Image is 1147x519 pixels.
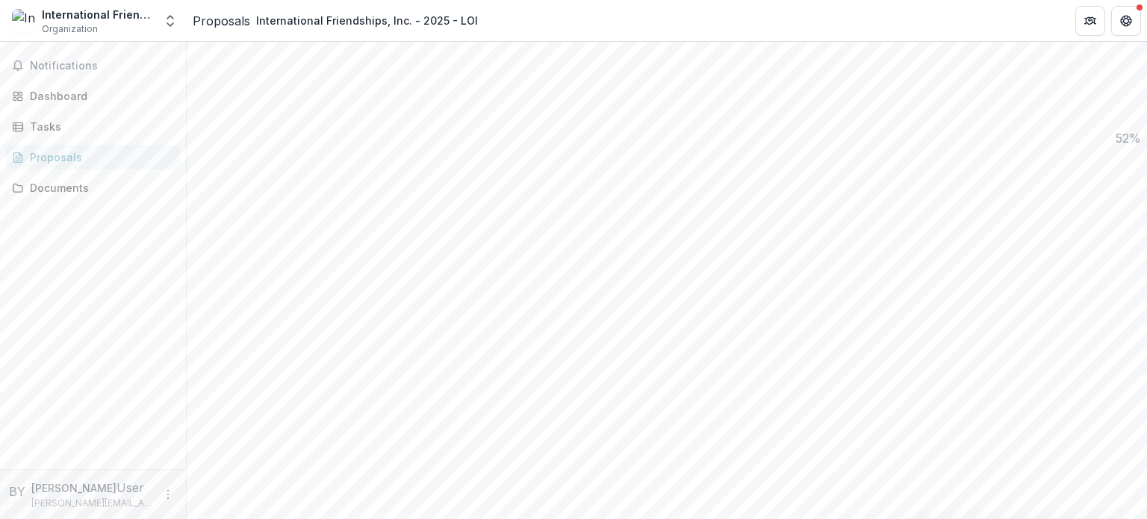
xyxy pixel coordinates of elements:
button: Get Help [1111,6,1141,36]
a: Tasks [6,114,180,139]
button: Notifications [6,54,180,78]
div: International Friendships, Inc. - 2025 - LOI [256,13,478,28]
div: International Friendships, Inc. [42,7,154,22]
p: User [116,479,144,497]
p: [PERSON_NAME][EMAIL_ADDRESS][DOMAIN_NAME] [31,497,153,510]
p: [PERSON_NAME] [31,480,116,496]
p: 52 % [1116,129,1141,147]
a: Dashboard [6,84,180,108]
a: Proposals [6,145,180,170]
a: Documents [6,175,180,200]
div: Dashboard [30,88,168,104]
span: Notifications [30,60,174,72]
div: Barry Yang [9,482,25,500]
div: Proposals [30,149,168,165]
button: Partners [1075,6,1105,36]
button: More [159,485,177,503]
img: International Friendships, Inc. [12,9,36,33]
div: Tasks [30,119,168,134]
div: Documents [30,180,168,196]
span: Organization [42,22,98,36]
a: Proposals [193,12,250,30]
button: Open entity switcher [160,6,181,36]
nav: breadcrumb [193,10,484,31]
